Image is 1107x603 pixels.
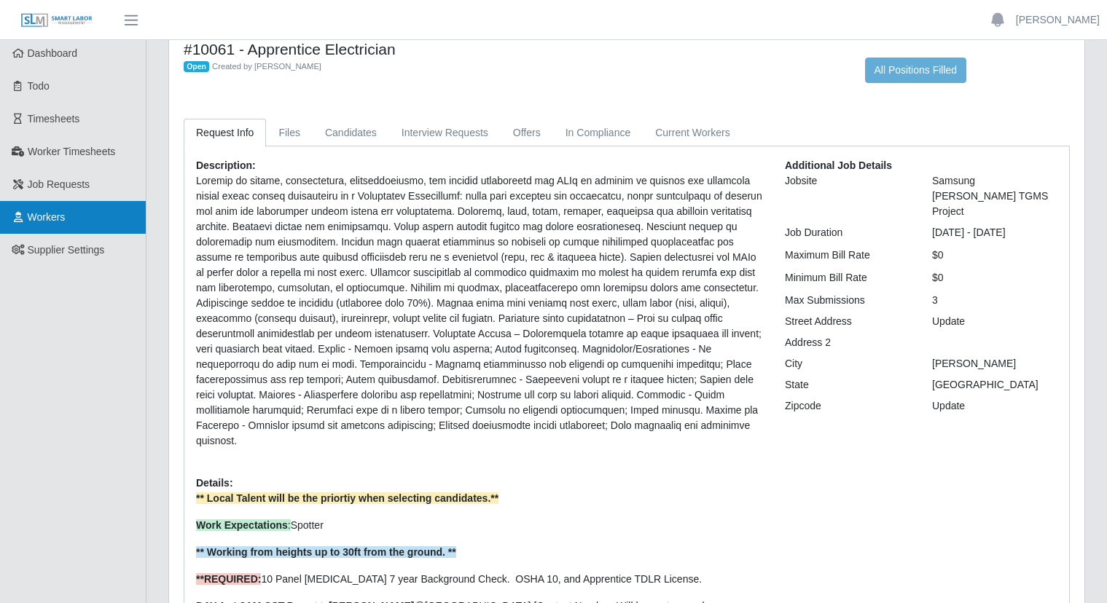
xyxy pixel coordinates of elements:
div: Job Duration [774,225,921,240]
div: $0 [921,270,1068,285]
b: Description: [196,159,256,171]
div: State [774,377,921,393]
span: Supplier Settings [28,244,105,256]
p: 10 Panel [MEDICAL_DATA] 7 year Background Check. OSHA 10, and Apprentice TDLR License. [196,572,763,587]
a: Candidates [313,119,389,147]
span: Created by [PERSON_NAME] [212,62,321,71]
div: City [774,356,921,371]
b: Details: [196,477,233,489]
p: Loremip do sitame, consectetura, elitseddoeiusmo, tem incidid utlaboreetd mag ALIq en adminim ve ... [196,173,763,449]
span: Spotter [196,519,324,531]
a: Files [266,119,313,147]
b: Additional Job Details [785,159,892,171]
span: : [196,519,291,531]
span: ** Working from heights up to 30ft from the ground. ** [196,546,456,558]
button: All Positions Filled [865,58,967,83]
a: In Compliance [553,119,644,147]
div: [PERSON_NAME] [921,356,1068,371]
div: [GEOGRAPHIC_DATA] [921,377,1068,393]
span: Dashboard [28,47,78,59]
h4: #10061 - Apprentice Electrician [184,40,843,58]
span: Job Requests [28,178,90,190]
span: Timesheets [28,113,80,125]
div: Max Submissions [774,293,921,308]
div: 3 [921,293,1068,308]
div: Minimum Bill Rate [774,270,921,285]
div: Address 2 [774,335,921,350]
span: Todo [28,80,50,92]
div: Street Address [774,314,921,329]
span: **REQUIRED: [196,573,261,585]
a: Request Info [184,119,266,147]
a: Offers [501,119,553,147]
div: [DATE] - [DATE] [921,225,1068,240]
div: Samsung [PERSON_NAME] TGMS Project [921,173,1068,219]
span: Workers [28,211,66,223]
div: $0 [921,248,1068,263]
a: [PERSON_NAME] [1016,12,1100,28]
div: Update [921,314,1068,329]
a: Current Workers [643,119,742,147]
span: ** Local Talent will be the priortiy when selecting candidates.** [196,492,498,504]
div: Update [921,398,1068,414]
div: Jobsite [774,173,921,219]
div: Maximum Bill Rate [774,248,921,263]
div: Zipcode [774,398,921,414]
img: SLM Logo [20,12,93,28]
strong: Work Expectations [196,519,288,531]
span: Worker Timesheets [28,146,115,157]
span: Open [184,61,209,73]
a: Interview Requests [389,119,501,147]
